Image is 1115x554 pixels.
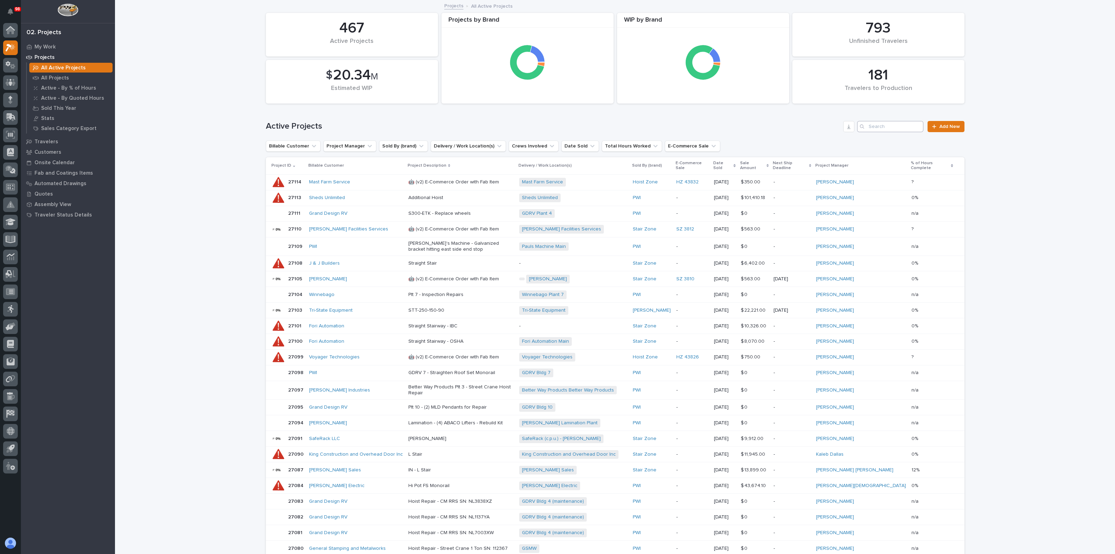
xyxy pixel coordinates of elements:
[27,103,115,113] a: Sold This Year
[309,451,403,457] a: King Construction and Overhead Door Inc
[41,75,69,81] p: All Projects
[816,276,854,282] a: [PERSON_NAME]
[309,226,388,232] a: [PERSON_NAME] Facilities Services
[266,415,964,431] tr: 2709427094 [PERSON_NAME] Lamination - (4) ABACO Lifters - Rebuild Kit[PERSON_NAME] Lamination Pla...
[857,121,923,132] input: Search
[676,370,709,376] p: -
[816,483,906,489] a: [PERSON_NAME][DEMOGRAPHIC_DATA]
[34,139,58,145] p: Travelers
[633,339,656,344] a: Stair Zone
[21,136,115,147] a: Travelers
[309,323,344,329] a: Fori Automation
[288,403,305,410] p: 27095
[676,244,709,250] p: -
[288,290,304,298] p: 27104
[912,419,920,426] p: n/a
[633,195,641,201] a: PWI
[676,292,709,298] p: -
[266,303,964,318] tr: 2710327103 Tri-State Equipment STT-250-150-90Tri-State Equipment [PERSON_NAME] -[DATE]$ 22,221.00...
[774,226,810,232] p: -
[741,225,762,232] p: $ 563.00
[408,211,514,217] p: S300-ETK - Replace wheels
[522,404,553,410] a: GDRV Bldg 10
[408,179,514,185] p: 🤖 (v2) E-Commerce Order with Fab Item
[309,404,347,410] a: Grand Design RV
[309,292,334,298] a: Winnebago
[676,339,709,344] p: -
[774,244,810,250] p: -
[21,210,115,220] a: Traveler Status Details
[741,403,749,410] p: $ 0
[928,121,964,132] a: Add New
[266,494,964,509] tr: 2708327083 Grand Design RV Hoist Repair - CM RRS SN: NL3838XZGDRV Bldg 4 (maintenance) PWI -[DATE...
[522,436,601,442] a: SafeRack (c.p.u.) - [PERSON_NAME]
[912,259,920,266] p: 0%
[522,387,614,393] a: Better Way Products Better Way Products
[408,339,514,344] p: Straight Stairway - OSHA
[714,420,735,426] p: [DATE]
[408,467,514,473] p: IN - L Stair
[288,306,303,313] p: 27103
[714,467,735,473] p: [DATE]
[774,308,810,313] p: [DATE]
[41,85,96,91] p: Active - By % of Hours
[714,436,735,442] p: [DATE]
[309,387,370,393] a: [PERSON_NAME] Industries
[714,211,735,217] p: [DATE]
[633,387,641,393] a: PWI
[309,420,347,426] a: [PERSON_NAME]
[522,370,551,376] a: GDRV Bldg 7
[522,292,564,298] a: Winnebago Plant 7
[309,370,317,376] a: PWI
[529,276,567,282] a: [PERSON_NAME]
[741,193,767,201] p: $ 101,410.18
[676,436,709,442] p: -
[714,308,735,313] p: [DATE]
[633,467,656,473] a: Stair Zone
[816,436,854,442] a: [PERSON_NAME]
[309,308,353,313] a: Tri-State Equipment
[266,400,964,415] tr: 2709527095 Grand Design RV Plt 10 - (2) MLD Pendants for RepairGDRV Bldg 10 PWI -[DATE]$ 0$ 0 -[P...
[714,226,735,232] p: [DATE]
[676,179,699,185] a: HZ 43832
[912,466,921,473] p: 12%
[912,403,920,410] p: n/a
[266,221,964,237] tr: 2711027110 [PERSON_NAME] Facilities Services 🤖 (v2) E-Commerce Order with Fab Item[PERSON_NAME] F...
[288,369,305,376] p: 27098
[774,483,810,489] p: -
[774,404,810,410] p: -
[774,211,810,217] p: -
[266,334,964,349] tr: 2710027100 Fori Automation Straight Stairway - OSHAFori Automation Main Stair Zone -[DATE]$ 8,070...
[561,141,599,152] button: Date Sold
[522,226,601,232] a: [PERSON_NAME] Facilities Services
[266,256,964,271] tr: 2710827108 J & J Builders Straight Stair-Stair Zone -[DATE]$ 6,402.00$ 6,402.00 -[PERSON_NAME] 0%0%
[266,271,964,287] tr: 2710527105 [PERSON_NAME] 🤖 (v2) E-Commerce Order with Fab Item[PERSON_NAME] Stair Zone SZ 3810 [D...
[309,211,347,217] a: Grand Design RV
[912,434,920,442] p: 0%
[34,44,56,50] p: My Work
[912,386,920,393] p: n/a
[633,499,641,504] a: PWI
[774,179,810,185] p: -
[309,195,345,201] a: Sheds Unlimited
[266,141,321,152] button: Billable Customer
[714,244,735,250] p: [DATE]
[288,434,304,442] p: 27091
[309,179,350,185] a: Mast Farm Service
[57,3,78,16] img: Workspace Logo
[522,244,566,250] a: Pauls Machine Main
[266,349,964,365] tr: 2709927099 Voyager Technologies 🤖 (v2) E-Commerce Order with Fab ItemVoyager Technologies Hoist Z...
[676,354,699,360] a: HZ 43826
[816,370,854,376] a: [PERSON_NAME]
[3,4,18,19] button: Notifications
[741,259,766,266] p: $ 6,402.00
[741,242,749,250] p: $ 0
[774,451,810,457] p: -
[27,123,115,133] a: Sales Category Export
[266,431,964,447] tr: 2709127091 SafeRack LLC [PERSON_NAME]SafeRack (c.p.u.) - [PERSON_NAME] Stair Zone -[DATE]$ 9,912....
[408,354,514,360] p: 🤖 (v2) E-Commerce Order with Fab Item
[714,323,735,329] p: [DATE]
[288,193,302,201] p: 27113
[741,434,765,442] p: $ 9,912.00
[633,211,641,217] a: PWI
